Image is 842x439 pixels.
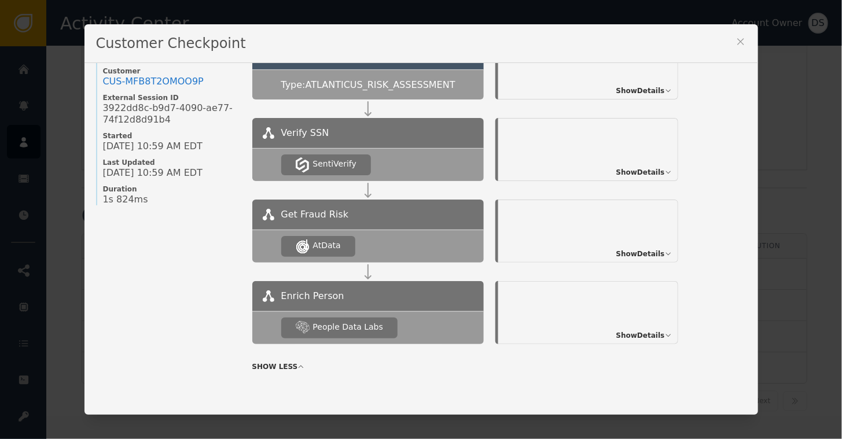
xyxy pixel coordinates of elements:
[103,93,241,102] span: External Session ID
[616,330,665,341] span: Show Details
[103,76,204,87] a: CUS-MFB8T2OMOO9P
[252,361,298,372] span: SHOW LESS
[103,141,203,152] span: [DATE] 10:59 AM EDT
[281,289,344,303] span: Enrich Person
[103,167,203,179] span: [DATE] 10:59 AM EDT
[103,67,241,76] span: Customer
[313,158,356,170] div: SentiVerify
[103,131,241,141] span: Started
[313,239,341,252] div: AtData
[616,249,665,259] span: Show Details
[281,208,349,222] span: Get Fraud Risk
[103,194,148,205] span: 1s 824ms
[103,158,241,167] span: Last Updated
[616,86,665,96] span: Show Details
[313,321,383,333] div: People Data Labs
[616,167,665,178] span: Show Details
[281,78,455,92] span: Type: ATLANTICUS_RISK_ASSESSMENT
[281,126,329,140] span: Verify SSN
[103,76,204,87] div: CUS- MFB8T2OMOO9P
[84,24,758,63] div: Customer Checkpoint
[103,185,241,194] span: Duration
[103,102,241,126] span: 3922dd8c-b9d7-4090-ae77-74f12d8d91b4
